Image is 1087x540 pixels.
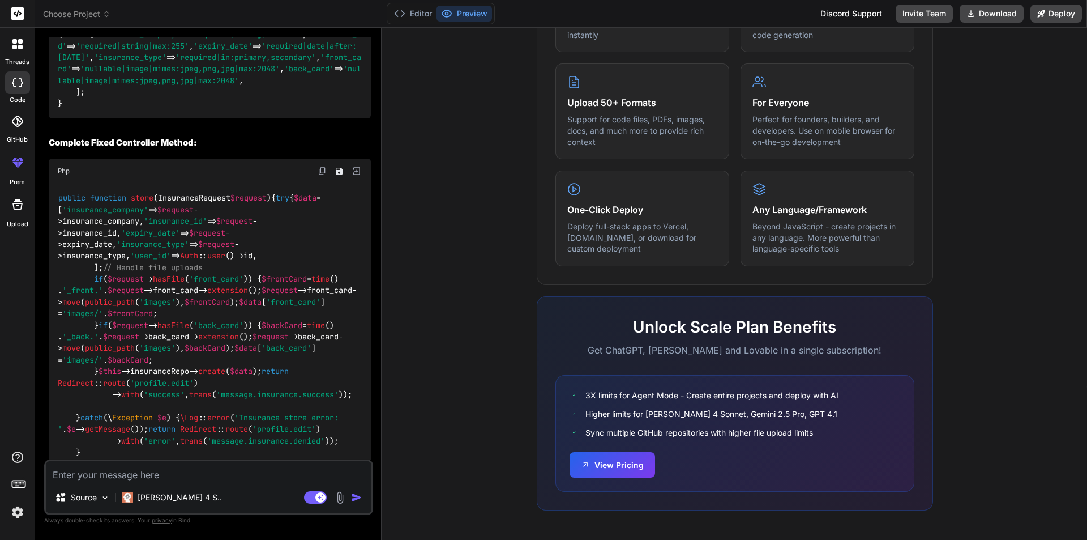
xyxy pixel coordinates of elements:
[351,492,362,503] img: icon
[44,515,373,526] p: Always double-check its answers. Your in Bind
[189,389,212,399] span: trans
[85,424,130,435] span: getMessage
[108,286,144,296] span: $request
[752,203,902,216] h4: Any Language/Framework
[112,413,153,423] span: Exception
[333,491,346,504] img: attachment
[157,320,189,330] span: hasFile
[58,192,357,470] code: { { = [ => ->insurance_company, => ->insurance_id, => ->expiry_date, => ->insurance_type, => :: (...
[144,436,176,446] span: 'error'
[43,8,110,20] span: Choose Project
[157,205,194,215] span: $request
[62,309,103,319] span: 'images/'
[10,177,25,187] label: prem
[960,5,1024,23] button: Download
[189,228,225,238] span: $request
[62,355,103,365] span: 'images/'
[122,492,133,503] img: Claude 4 Sonnet
[185,297,230,307] span: $frontCard
[752,96,902,109] h4: For Everyone
[117,239,189,249] span: 'insurance_type'
[311,274,329,284] span: time
[100,493,110,503] img: Pick Models
[85,297,135,307] span: public_path
[58,378,94,388] span: Redirect
[266,297,320,307] span: 'front_card'
[67,424,76,435] span: $e
[10,95,25,105] label: code
[94,52,166,62] span: 'insurance_type'
[58,413,343,434] span: 'Insurance store error: '
[90,193,126,203] span: function
[58,17,361,109] code: { [ => , => , => , => , => , => , ]; }
[230,193,267,203] span: $request
[262,286,298,296] span: $request
[80,413,103,423] span: catch
[62,297,80,307] span: move
[752,221,902,254] p: Beyond JavaScript - create projects in any language. More powerful than language-specific tools
[108,309,153,319] span: $frontCard
[585,389,838,401] span: 3X limits for Agent Mode - Create entire projects and deploy with AI
[253,331,289,342] span: $request
[585,427,813,439] span: Sync multiple GitHub repositories with higher file upload limits
[8,503,27,522] img: settings
[225,424,248,435] span: route
[230,367,253,377] span: $data
[121,436,139,446] span: with
[103,331,139,342] span: $request
[58,193,85,203] span: public
[62,331,99,342] span: '_back.'
[49,137,197,148] strong: Complete Fixed Controller Method:
[262,343,311,354] span: 'back_card'
[585,408,837,420] span: Higher limits for [PERSON_NAME] 4 Sonnet, Gemini 2.5 Pro, GPT 4.1
[108,355,148,365] span: $backCard
[139,343,176,354] span: 'images'
[436,6,492,22] button: Preview
[71,492,97,503] p: Source
[194,41,253,51] span: 'expiry_date'
[62,343,80,354] span: move
[7,219,28,229] label: Upload
[99,367,121,377] span: $this
[1030,5,1082,23] button: Deploy
[144,216,207,227] span: 'insurance_id'
[76,41,189,51] span: 'required|string|max:255'
[138,492,222,503] p: [PERSON_NAME] 4 S..
[234,343,257,354] span: $data
[276,193,289,203] span: try
[185,343,225,354] span: $backCard
[318,167,327,176] img: copy
[207,436,325,446] span: 'message.insurance.denied'
[207,286,248,296] span: extension
[157,413,166,423] span: $e
[58,41,357,62] span: 'required|date|after:[DATE]'
[99,320,108,330] span: if
[158,193,267,203] span: InsuranceRequest
[555,315,914,339] h2: Unlock Scale Plan Benefits
[144,389,185,399] span: 'success'
[176,52,316,62] span: 'required|in:primary,secondary'
[152,517,172,524] span: privacy
[216,216,253,227] span: $request
[207,251,225,261] span: user
[112,320,148,330] span: $request
[262,274,307,284] span: $frontCard
[153,274,185,284] span: hasFile
[194,320,243,330] span: 'back_card'
[139,297,176,307] span: 'images'
[103,378,126,388] span: route
[189,274,243,284] span: 'front_card'
[198,331,239,342] span: extension
[567,114,717,147] p: Support for code files, PDFs, images, docs, and much more to provide rich context
[85,343,135,354] span: public_path
[94,274,103,284] span: if
[58,52,361,74] span: 'front_card'
[180,251,198,261] span: Auth
[121,228,180,238] span: 'expiry_date'
[90,193,271,203] span: ( )
[284,64,334,74] span: 'back_card'
[567,203,717,216] h4: One-Click Deploy
[567,221,717,254] p: Deploy full-stack apps to Vercel, [DOMAIN_NAME], or download for custom deployment
[253,424,316,435] span: 'profile.edit'
[58,29,361,50] span: 'insurance_id'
